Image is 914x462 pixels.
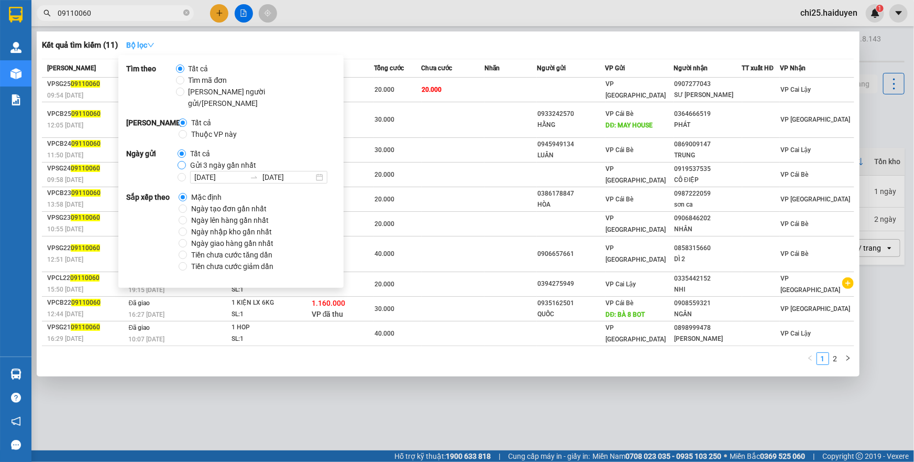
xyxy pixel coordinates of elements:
[71,165,100,172] span: 09110060
[606,311,645,318] span: DĐ: BÀ 8 BOT
[375,146,394,154] span: 30.000
[187,117,215,128] span: Tất cả
[842,277,854,289] span: plus-circle
[605,65,625,72] span: VP Gửi
[232,334,310,345] div: SL: 1
[47,201,83,208] span: 13:58 [DATE]
[187,191,226,203] span: Mặc định
[674,323,741,334] div: 0898999478
[47,322,126,333] div: VPSG21
[674,188,741,199] div: 0987222059
[43,9,51,17] span: search
[375,330,394,337] span: 40.000
[606,122,653,129] span: DĐ: MAY HOUSE
[71,324,100,331] span: 09110060
[780,305,851,313] span: VP [GEOGRAPHIC_DATA]
[47,212,126,223] div: VPSG23
[674,120,741,131] div: PHÁT
[674,254,741,265] div: DÌ 2
[742,65,774,72] span: TT xuất HĐ
[47,176,83,184] span: 09:58 [DATE]
[374,65,404,72] span: Tổng cước
[780,65,806,72] span: VP Nhận
[47,92,83,99] span: 09:54 [DATE]
[47,256,83,263] span: 12:51 [DATE]
[606,146,634,154] span: VP Cái Bè
[250,173,258,181] span: swap-right
[11,440,21,450] span: message
[817,353,829,364] a: 1
[47,122,83,129] span: 12:05 [DATE]
[10,42,21,53] img: warehouse-icon
[842,352,854,365] li: Next Page
[780,171,808,178] span: VP Cái Bè
[47,138,126,149] div: VPCB24
[537,109,604,120] div: 0933242570
[129,324,150,331] span: Đã giao
[804,352,817,365] li: Previous Page
[187,203,271,214] span: Ngày tạo đơn gần nhất
[606,299,634,307] span: VP Cái Bè
[674,298,741,309] div: 0908559321
[375,281,394,288] span: 20.000
[674,199,741,210] div: sơn ca
[780,275,841,294] span: VP [GEOGRAPHIC_DATA]
[842,352,854,365] button: right
[42,40,118,51] h3: Kết quả tìm kiếm ( 11 )
[47,188,126,199] div: VPCB23
[674,243,741,254] div: 0858315660
[537,120,604,131] div: HẰNG
[232,322,310,334] div: 1 HOP
[47,243,126,254] div: VPSG22
[606,196,634,203] span: VP Cái Bè
[187,249,277,261] span: Tiền chưa cước tăng dần
[187,261,278,272] span: Tiền chưa cước giảm dần
[780,86,811,93] span: VP Cai Lậy
[58,7,181,19] input: Tìm tên, số ĐT hoặc mã đơn
[674,65,708,72] span: Người nhận
[129,286,165,294] span: 19:15 [DATE]
[537,139,604,150] div: 0945949134
[183,8,190,18] span: close-circle
[183,9,190,16] span: close-circle
[422,65,453,72] span: Chưa cước
[187,128,241,140] span: Thuộc VP này
[10,94,21,105] img: solution-icon
[375,86,394,93] span: 20.000
[674,164,741,175] div: 0919537535
[126,41,155,49] strong: Bộ lọc
[422,86,442,93] span: 20.000
[232,297,310,309] div: 1 KIỆN LX 6KG
[780,220,808,228] span: VP Cái Bè
[184,63,213,74] span: Tất cả
[47,65,96,72] span: [PERSON_NAME]
[674,284,741,295] div: NHI
[312,310,344,318] span: VP đã thu
[126,148,178,184] strong: Ngày gửi
[537,199,604,210] div: HÒA
[47,310,83,318] span: 12:44 [DATE]
[262,171,314,183] input: Ngày kết thúc
[674,109,741,120] div: 0364666519
[830,353,841,364] a: 2
[375,250,394,257] span: 40.000
[674,273,741,284] div: 0335442152
[71,189,101,197] span: 09110060
[11,416,21,426] span: notification
[674,309,741,320] div: NGÂN
[47,286,83,293] span: 15:50 [DATE]
[118,37,163,53] button: Bộ lọcdown
[47,152,83,159] span: 11:50 [DATE]
[606,110,634,117] span: VP Cái Bè
[126,63,176,109] strong: Tìm theo
[537,298,604,309] div: 0935162501
[71,299,101,306] span: 09110060
[780,196,851,203] span: VP [GEOGRAPHIC_DATA]
[829,352,842,365] li: 2
[606,281,636,288] span: VP Cai Lậy
[47,109,126,120] div: VPCB25
[375,305,394,313] span: 30.000
[606,165,666,184] span: VP [GEOGRAPHIC_DATA]
[537,150,604,161] div: LUÂN
[10,68,21,79] img: warehouse-icon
